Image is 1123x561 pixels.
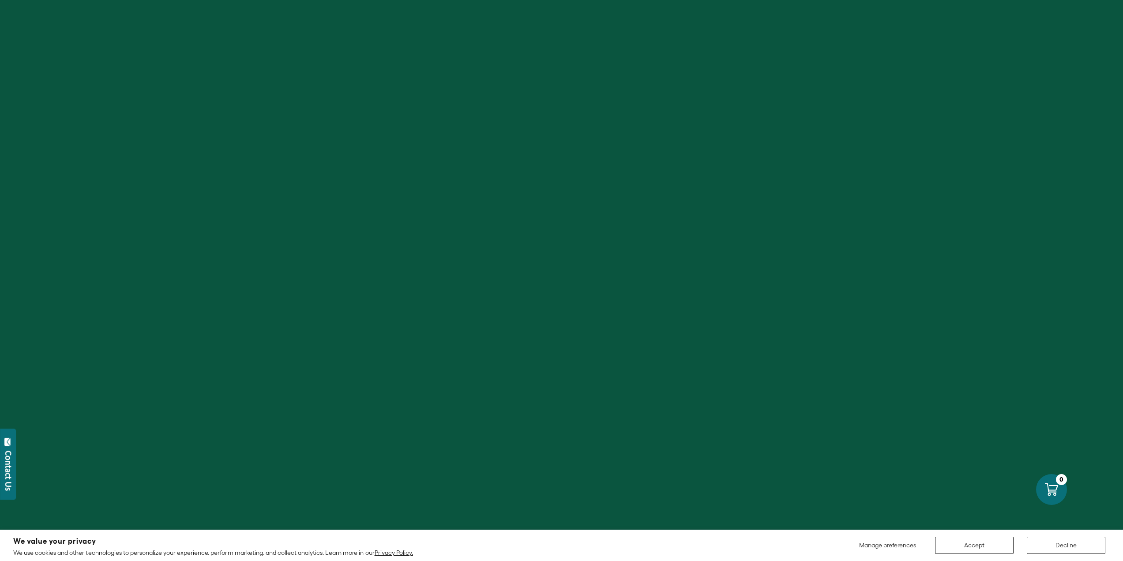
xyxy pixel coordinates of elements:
[13,538,413,545] h2: We value your privacy
[4,451,13,491] div: Contact Us
[935,537,1014,554] button: Accept
[1056,474,1067,485] div: 0
[854,537,922,554] button: Manage preferences
[375,549,413,556] a: Privacy Policy.
[1027,537,1105,554] button: Decline
[859,542,916,549] span: Manage preferences
[13,549,413,557] p: We use cookies and other technologies to personalize your experience, perform marketing, and coll...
